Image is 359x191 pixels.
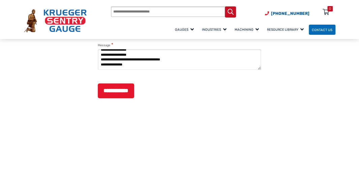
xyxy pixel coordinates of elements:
[265,10,309,17] a: Phone Number (920) 434-8860
[271,11,309,16] span: [PHONE_NUMBER]
[329,6,331,11] div: 0
[172,24,199,35] a: Gauges
[267,28,304,31] span: Resource Library
[24,9,87,32] img: Krueger Sentry Gauge
[199,24,232,35] a: Industries
[98,42,113,48] label: Message
[232,24,264,35] a: Machining
[312,28,332,31] span: Contact Us
[202,28,227,31] span: Industries
[264,24,309,35] a: Resource Library
[309,25,335,35] a: Contact Us
[175,28,194,31] span: Gauges
[235,28,259,31] span: Machining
